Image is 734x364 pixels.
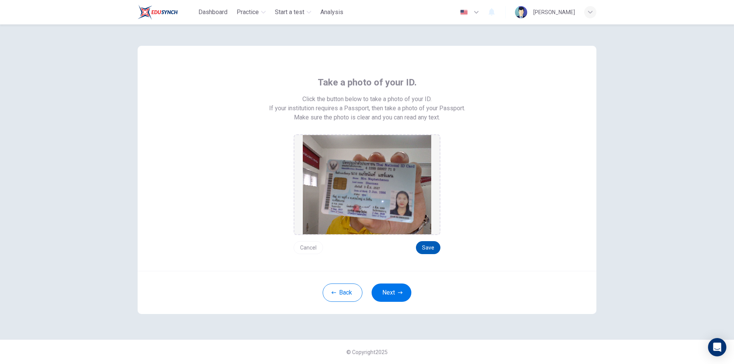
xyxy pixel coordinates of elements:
[459,10,469,15] img: en
[294,113,440,122] span: Make sure the photo is clear and you can read any text.
[323,283,362,302] button: Back
[138,5,195,20] a: Train Test logo
[708,338,726,356] div: Open Intercom Messenger
[294,241,323,254] button: Cancel
[533,8,575,17] div: [PERSON_NAME]
[346,349,388,355] span: © Copyright 2025
[237,8,259,17] span: Practice
[318,76,417,89] span: Take a photo of your ID.
[234,5,269,19] button: Practice
[515,6,527,18] img: Profile picture
[272,5,314,19] button: Start a test
[275,8,304,17] span: Start a test
[198,8,227,17] span: Dashboard
[195,5,231,19] button: Dashboard
[138,5,178,20] img: Train Test logo
[320,8,343,17] span: Analysis
[372,283,411,302] button: Next
[416,241,440,254] button: Save
[269,95,465,113] span: Click the button below to take a photo of your ID. If your institution requires a Passport, then ...
[303,135,431,234] img: preview screemshot
[317,5,346,19] button: Analysis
